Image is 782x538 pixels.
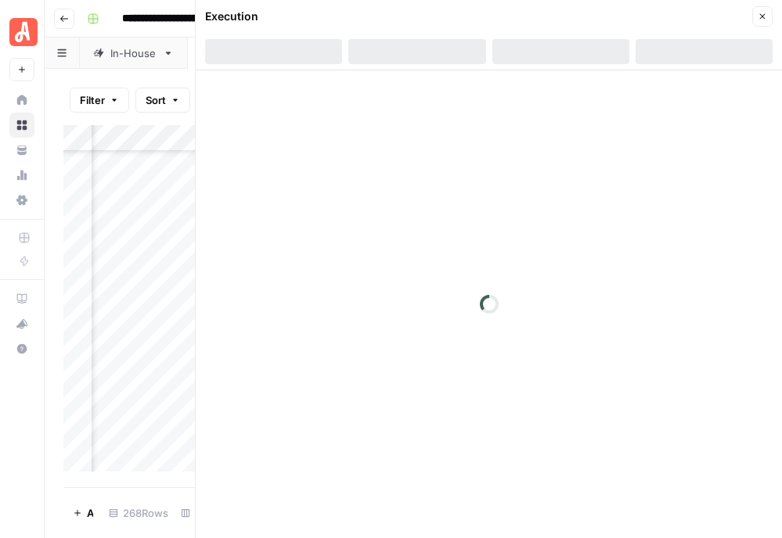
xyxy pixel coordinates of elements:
[9,88,34,113] a: Home
[110,45,157,61] div: In-House
[175,500,260,525] div: 7/7 Columns
[63,500,103,525] button: Add Row
[9,286,34,311] a: AirOps Academy
[9,188,34,213] a: Settings
[9,138,34,163] a: Your Data
[9,336,34,361] button: Help + Support
[103,500,175,525] div: 268 Rows
[80,92,105,108] span: Filter
[205,9,258,24] div: Execution
[9,13,34,52] button: Workspace: Angi
[135,88,190,113] button: Sort
[187,38,285,69] a: Stretch
[9,163,34,188] a: Usage
[146,92,166,108] span: Sort
[80,38,187,69] a: In-House
[10,312,34,335] div: What's new?
[9,18,38,46] img: Angi Logo
[87,505,93,521] span: Add Row
[9,311,34,336] button: What's new?
[70,88,129,113] button: Filter
[9,113,34,138] a: Browse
